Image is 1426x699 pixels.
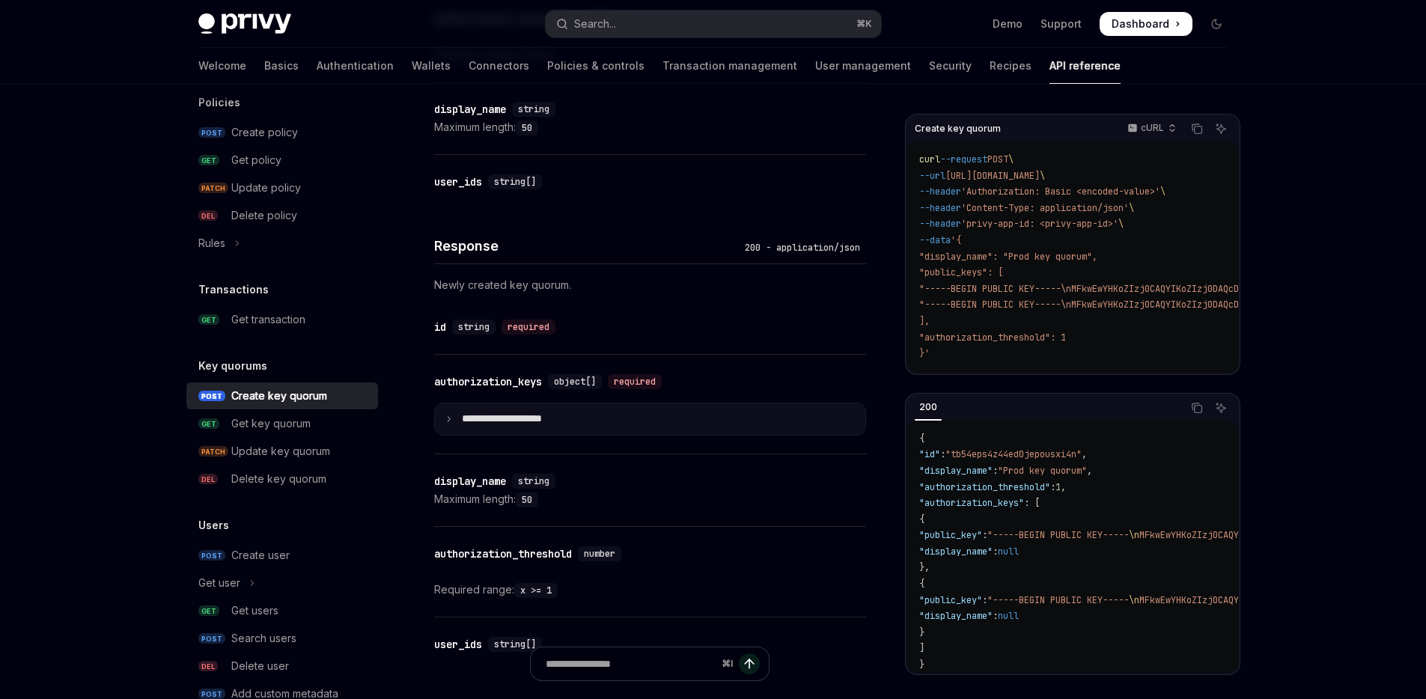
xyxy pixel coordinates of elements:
span: PATCH [198,183,228,194]
span: '{ [951,234,961,246]
div: Required range: [434,581,866,599]
span: null [998,546,1019,558]
span: GET [198,418,219,430]
span: --request [940,153,987,165]
div: user_ids [434,174,482,189]
div: Delete key quorum [231,470,326,488]
span: : [982,529,987,541]
span: POST [198,550,225,561]
div: Search users [231,629,296,647]
div: Create key quorum [231,387,327,405]
button: Copy the contents from the code block [1187,398,1207,418]
button: Ask AI [1211,119,1231,138]
a: Transaction management [662,48,797,84]
div: user_ids [434,637,482,652]
a: DELDelete user [186,653,378,680]
a: User management [815,48,911,84]
span: "-----BEGIN PUBLIC KEY----- [987,529,1129,541]
span: : [1050,481,1055,493]
div: Maximum length: [434,118,866,136]
a: DELDelete policy [186,202,378,229]
span: Create key quorum [915,123,1001,135]
div: 200 [915,398,942,416]
h4: Response [434,236,739,256]
a: Recipes [990,48,1032,84]
div: authorization_keys [434,374,542,389]
span: null [998,610,1019,622]
span: "authorization_threshold" [919,481,1050,493]
span: POST [198,391,225,402]
span: string [458,321,490,333]
span: : [982,594,987,606]
span: 'Authorization: Basic <encoded-value>' [961,186,1160,198]
div: Delete user [231,657,289,675]
span: 'Content-Type: application/json' [961,202,1129,214]
div: required [608,374,662,389]
div: Create policy [231,123,298,141]
img: dark logo [198,13,291,34]
span: 'privy-app-id: <privy-app-id>' [961,218,1118,230]
div: Get user [198,574,240,592]
div: authorization_threshold [434,546,572,561]
span: --header [919,186,961,198]
div: Rules [198,234,225,252]
div: Maximum length: [434,490,866,508]
p: Newly created key quorum. [434,276,866,294]
button: cURL [1119,116,1183,141]
a: PATCHUpdate key quorum [186,438,378,465]
div: required [502,320,555,335]
code: 50 [516,120,538,135]
h5: Users [198,516,229,534]
span: string[] [494,638,536,650]
div: display_name [434,102,506,117]
div: display_name [434,474,506,489]
span: ], [919,315,930,327]
span: { [919,433,924,445]
div: Delete policy [231,207,297,225]
span: } [919,659,924,671]
span: "display_name" [919,610,993,622]
span: "display_name" [919,546,993,558]
span: "authorization_threshold": 1 [919,332,1066,344]
button: Open search [546,10,881,37]
button: Toggle Get user section [186,570,378,596]
span: string[] [494,176,536,188]
button: Ask AI [1211,398,1231,418]
span: string [518,475,549,487]
button: Toggle Rules section [186,230,378,257]
code: 50 [516,492,538,507]
span: Dashboard [1112,16,1169,31]
span: : [ [1024,497,1040,509]
span: : [993,546,998,558]
span: GET [198,155,219,166]
span: \n [1129,594,1139,606]
span: POST [198,127,225,138]
div: Update key quorum [231,442,330,460]
span: [URL][DOMAIN_NAME] [945,170,1040,182]
a: GETGet users [186,597,378,624]
span: \ [1160,186,1166,198]
div: Create user [231,546,290,564]
span: string [518,103,549,115]
span: : [993,610,998,622]
div: Search... [574,15,616,33]
div: Get users [231,602,278,620]
span: PATCH [198,446,228,457]
span: , [1061,481,1066,493]
a: POSTSearch users [186,625,378,652]
button: Copy the contents from the code block [1187,119,1207,138]
span: "tb54eps4z44ed0jepousxi4n" [945,448,1082,460]
span: curl [919,153,940,165]
div: Get key quorum [231,415,311,433]
span: object[] [554,376,596,388]
button: Toggle dark mode [1204,12,1228,36]
span: GET [198,314,219,326]
span: DEL [198,661,218,672]
div: Get policy [231,151,281,169]
div: Get transaction [231,311,305,329]
p: cURL [1141,122,1164,134]
span: ⌘ K [856,18,872,30]
span: --header [919,202,961,214]
span: "public_key" [919,594,982,606]
button: Send message [739,653,760,674]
